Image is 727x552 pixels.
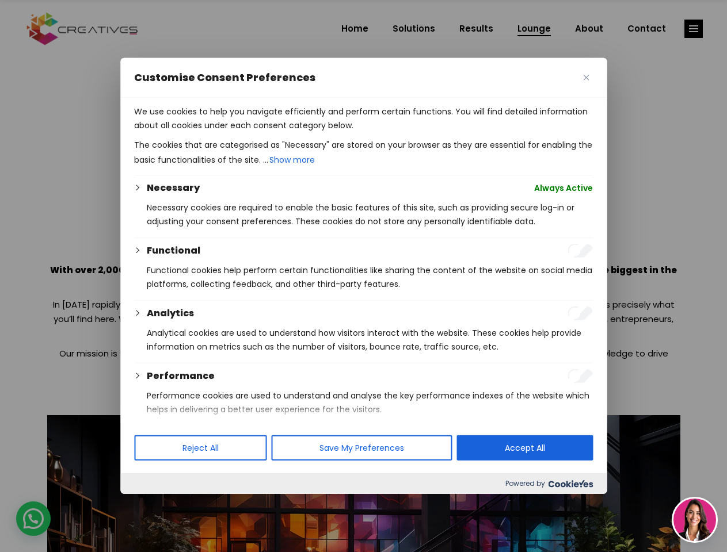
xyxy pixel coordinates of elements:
span: Customise Consent Preferences [134,71,315,85]
p: The cookies that are categorised as "Necessary" are stored on your browser as they are essential ... [134,138,593,168]
input: Enable Analytics [568,306,593,320]
div: Customise Consent Preferences [120,58,607,494]
button: Show more [268,152,316,168]
button: Close [579,71,593,85]
span: Always Active [534,181,593,195]
p: Functional cookies help perform certain functionalities like sharing the content of the website o... [147,263,593,291]
button: Necessary [147,181,200,195]
input: Enable Performance [568,369,593,383]
input: Enable Functional [568,244,593,258]
button: Accept All [456,435,593,461]
img: Close [583,75,589,80]
p: Analytical cookies are used to understand how visitors interact with the website. These cookies h... [147,326,593,354]
button: Save My Preferences [271,435,452,461]
button: Performance [147,369,215,383]
button: Analytics [147,306,194,320]
p: We use cookies to help you navigate efficiently and perform certain functions. You will find deta... [134,105,593,132]
p: Performance cookies are used to understand and analyse the key performance indexes of the website... [147,389,593,416]
button: Functional [147,244,200,258]
img: agent [673,499,716,541]
button: Reject All [134,435,267,461]
div: Powered by [120,473,607,494]
img: Cookieyes logo [548,480,593,488]
p: Necessary cookies are required to enable the basic features of this site, such as providing secur... [147,201,593,228]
